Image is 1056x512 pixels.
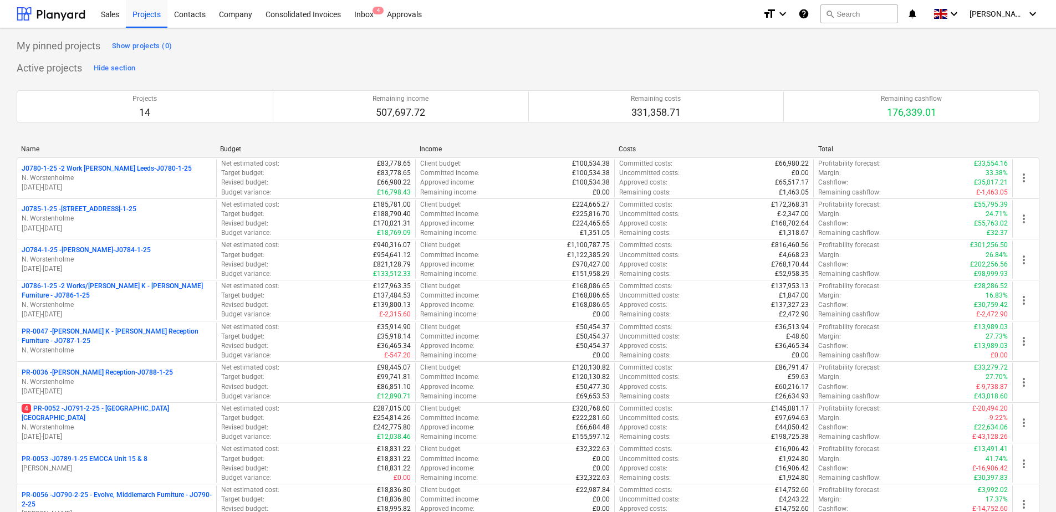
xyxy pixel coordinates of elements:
p: £50,477.30 [576,382,610,392]
p: £188,790.40 [373,209,411,219]
p: £13,989.03 [974,341,1008,351]
p: Cashflow : [818,341,848,351]
p: Uncommitted costs : [619,372,680,382]
span: more_vert [1017,376,1031,389]
p: £0.00 [593,310,610,319]
p: Approved income : [420,382,475,392]
p: [PERSON_NAME] [22,464,212,473]
p: Committed costs : [619,281,672,291]
p: £172,368.31 [771,200,809,209]
p: £224,665.27 [572,200,610,209]
p: Net estimated cost : [221,240,279,250]
span: more_vert [1017,335,1031,348]
p: Target budget : [221,168,264,178]
p: £1,847.00 [779,291,809,300]
p: £59.63 [788,372,809,382]
p: £151,958.29 [572,269,610,279]
p: £100,534.38 [572,168,610,178]
p: N. Worstenholme [22,423,212,432]
p: Approved costs : [619,300,667,310]
p: Profitability forecast : [818,200,881,209]
p: £13,989.03 [974,322,1008,332]
p: £83,778.65 [377,168,411,178]
p: £225,816.70 [572,209,610,219]
p: £1,463.05 [779,188,809,197]
p: PR-0047 - [PERSON_NAME] K - [PERSON_NAME] Reception Furniture - JO787-1-25 [22,327,212,346]
p: 24.71% [986,209,1008,219]
p: £55,763.02 [974,219,1008,228]
p: Approved income : [420,260,475,269]
p: Remaining income [373,94,428,104]
p: £1,351.05 [580,228,610,238]
button: Hide section [91,59,138,77]
p: Remaining cashflow [881,94,942,104]
p: Remaining cashflow : [818,351,881,360]
p: Approved income : [420,300,475,310]
i: keyboard_arrow_down [776,7,789,21]
p: £-2,472.90 [976,310,1008,319]
p: Net estimated cost : [221,200,279,209]
span: search [825,9,834,18]
p: £120,130.82 [572,363,610,372]
p: [DATE] - [DATE] [22,387,212,396]
p: [DATE] - [DATE] [22,310,212,319]
p: £0.00 [792,168,809,178]
div: Show projects (0) [112,40,172,53]
p: Target budget : [221,250,264,260]
p: 176,339.01 [881,106,942,119]
p: £50,454.37 [576,332,610,341]
p: Client budget : [420,159,462,168]
p: £86,791.47 [775,363,809,372]
p: Target budget : [221,332,264,341]
p: Revised budget : [221,219,268,228]
p: 507,697.72 [373,106,428,119]
p: Committed income : [420,372,479,382]
div: Total [818,145,1008,153]
p: Approved costs : [619,341,667,351]
p: £816,460.56 [771,240,809,250]
p: £254,814.26 [373,413,411,423]
p: Approved income : [420,178,475,187]
p: Remaining cashflow : [818,392,881,401]
i: Knowledge base [798,7,809,21]
div: Budget [220,145,410,153]
p: Committed income : [420,291,479,300]
p: Margin : [818,413,841,423]
p: Uncommitted costs : [619,250,680,260]
p: £4,668.23 [779,250,809,260]
p: Cashflow : [818,178,848,187]
p: £970,427.00 [572,260,610,269]
p: Approved costs : [619,260,667,269]
p: £50,454.37 [576,341,610,351]
p: Profitability forecast : [818,404,881,413]
p: Client budget : [420,322,462,332]
p: Approved costs : [619,219,667,228]
p: Client budget : [420,404,462,413]
p: PR-0052 - JO791-2-25 - [GEOGRAPHIC_DATA] [GEOGRAPHIC_DATA] [22,404,212,423]
p: 27.73% [986,332,1008,341]
button: Show projects (0) [109,37,175,55]
p: £198,725.38 [771,432,809,442]
p: Budget variance : [221,351,271,360]
p: £100,534.38 [572,178,610,187]
p: £-1,463.05 [976,188,1008,197]
p: £16,798.43 [377,188,411,197]
p: £168,086.65 [572,281,610,291]
p: N. Worstenholme [22,173,212,183]
p: Remaining cashflow : [818,269,881,279]
p: [DATE] - [DATE] [22,224,212,233]
i: keyboard_arrow_down [1026,7,1039,21]
p: JO784-1-25 - [PERSON_NAME]-J0784-1-25 [22,245,151,255]
p: £0.00 [593,351,610,360]
p: Client budget : [420,200,462,209]
p: £-48.60 [786,332,809,341]
span: more_vert [1017,457,1031,470]
p: £36,465.34 [377,341,411,351]
span: 4 [373,7,384,14]
p: Net estimated cost : [221,404,279,413]
p: Approved costs : [619,423,667,432]
div: Costs [619,145,809,153]
p: Revised budget : [221,423,268,432]
p: Approved costs : [619,178,667,187]
div: JO784-1-25 -[PERSON_NAME]-J0784-1-25N. Worstenholme[DATE]-[DATE] [22,245,212,274]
